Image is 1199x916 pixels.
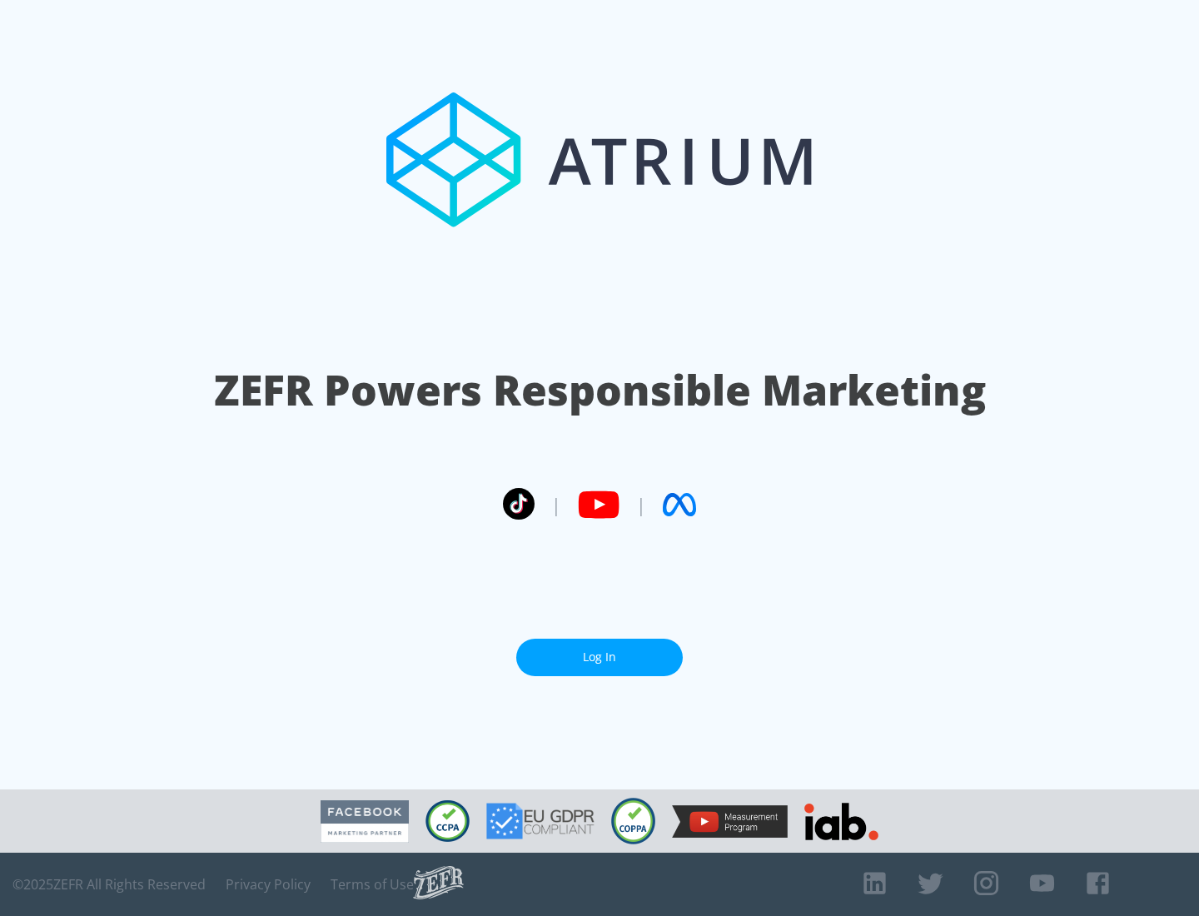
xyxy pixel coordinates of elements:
img: COPPA Compliant [611,798,655,844]
a: Log In [516,639,683,676]
a: Terms of Use [331,876,414,893]
a: Privacy Policy [226,876,311,893]
span: © 2025 ZEFR All Rights Reserved [12,876,206,893]
img: GDPR Compliant [486,803,595,839]
img: CCPA Compliant [425,800,470,842]
span: | [636,492,646,517]
img: YouTube Measurement Program [672,805,788,838]
h1: ZEFR Powers Responsible Marketing [214,361,986,419]
span: | [551,492,561,517]
img: Facebook Marketing Partner [321,800,409,843]
img: IAB [804,803,878,840]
